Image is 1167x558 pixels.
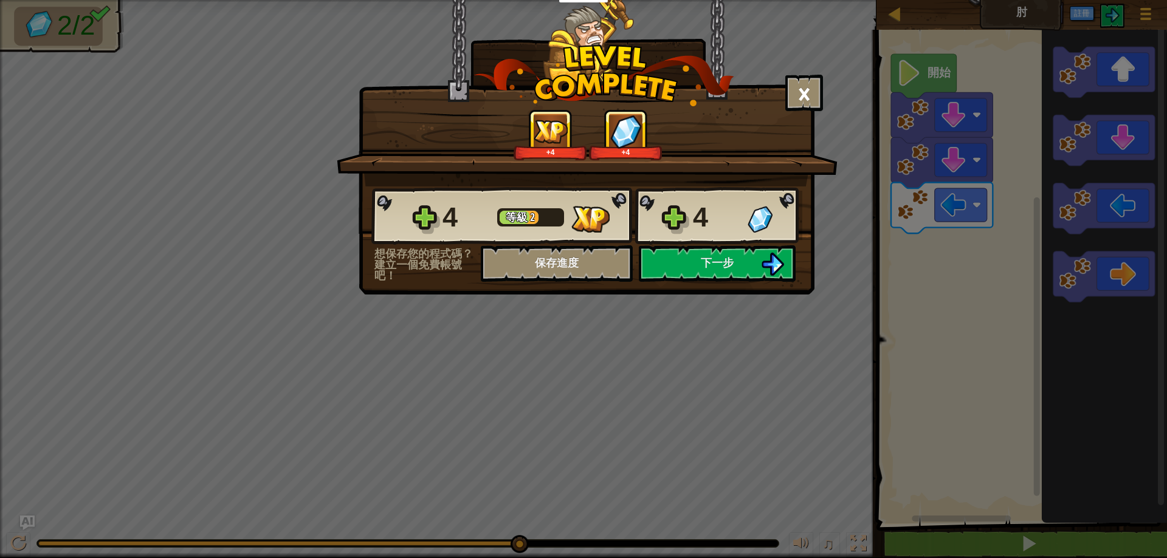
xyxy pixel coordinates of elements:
div: 4 [693,198,740,237]
div: 想保存您的程式碼？建立一個免費帳號吧！ [374,248,481,281]
button: × [785,75,823,111]
button: 下一步 [639,245,796,282]
span: 等級 [506,209,530,225]
img: 取得經驗值 [534,120,568,143]
img: 取得經驗值 [571,206,610,233]
button: 保存進度 [481,245,633,282]
span: 2 [530,209,535,225]
img: 取得寶石 [610,115,642,148]
span: 下一步 [701,255,734,270]
div: +4 [516,148,585,157]
img: level_complete.png [473,45,734,106]
img: 取得寶石 [748,206,773,233]
div: +4 [591,148,660,157]
div: 4 [442,198,490,237]
img: 下一步 [761,253,784,276]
